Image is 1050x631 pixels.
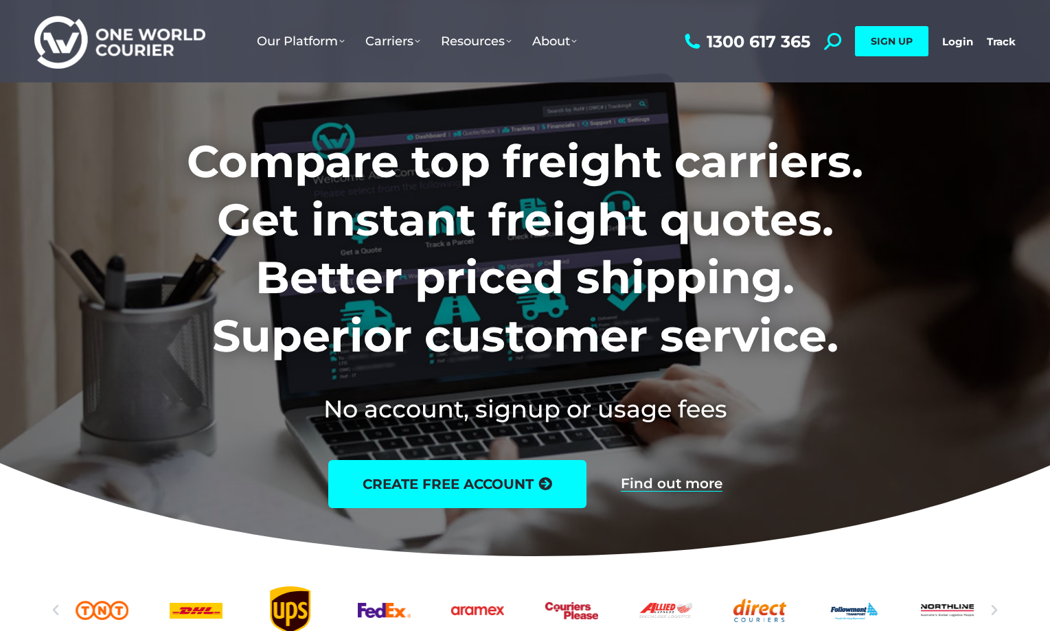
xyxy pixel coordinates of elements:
[365,34,420,49] span: Carriers
[621,477,722,492] a: Find out more
[431,20,522,62] a: Resources
[681,33,810,50] a: 1300 617 365
[987,35,1016,48] a: Track
[34,14,205,69] img: One World Courier
[942,35,973,48] a: Login
[96,133,954,365] h1: Compare top freight carriers. Get instant freight quotes. Better priced shipping. Superior custom...
[355,20,431,62] a: Carriers
[855,26,928,56] a: SIGN UP
[96,392,954,426] h2: No account, signup or usage fees
[257,34,345,49] span: Our Platform
[328,460,586,508] a: create free account
[871,35,913,47] span: SIGN UP
[522,20,587,62] a: About
[441,34,512,49] span: Resources
[532,34,577,49] span: About
[247,20,355,62] a: Our Platform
